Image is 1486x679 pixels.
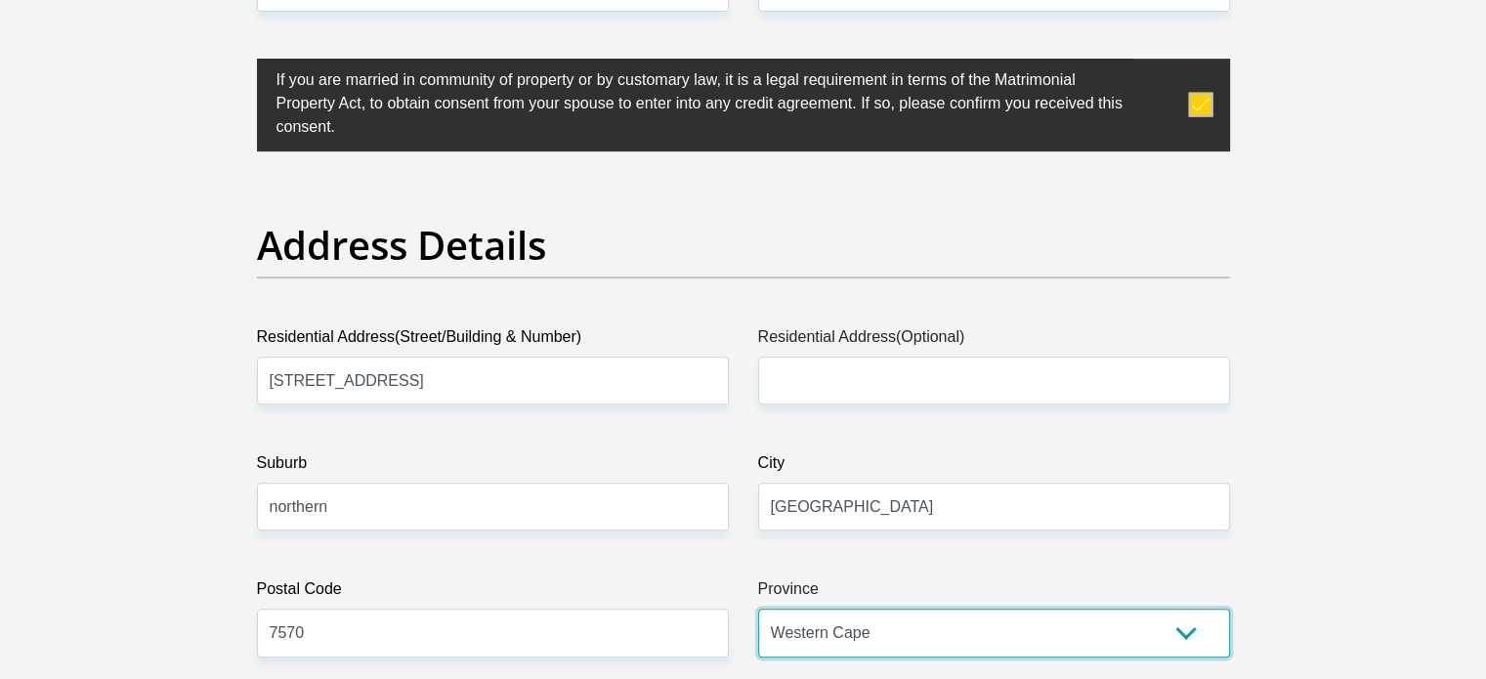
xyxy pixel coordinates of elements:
h2: Address Details [257,222,1230,269]
select: Please Select a Province [758,609,1230,657]
label: City [758,451,1230,483]
input: Postal Code [257,609,729,657]
label: Residential Address(Optional) [758,325,1230,357]
input: Address line 2 (Optional) [758,357,1230,404]
input: City [758,483,1230,530]
input: Suburb [257,483,729,530]
label: Postal Code [257,577,729,609]
label: Province [758,577,1230,609]
label: Residential Address(Street/Building & Number) [257,325,729,357]
label: If you are married in community of property or by customary law, it is a legal requirement in ter... [257,59,1132,144]
input: Valid residential address [257,357,729,404]
label: Suburb [257,451,729,483]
